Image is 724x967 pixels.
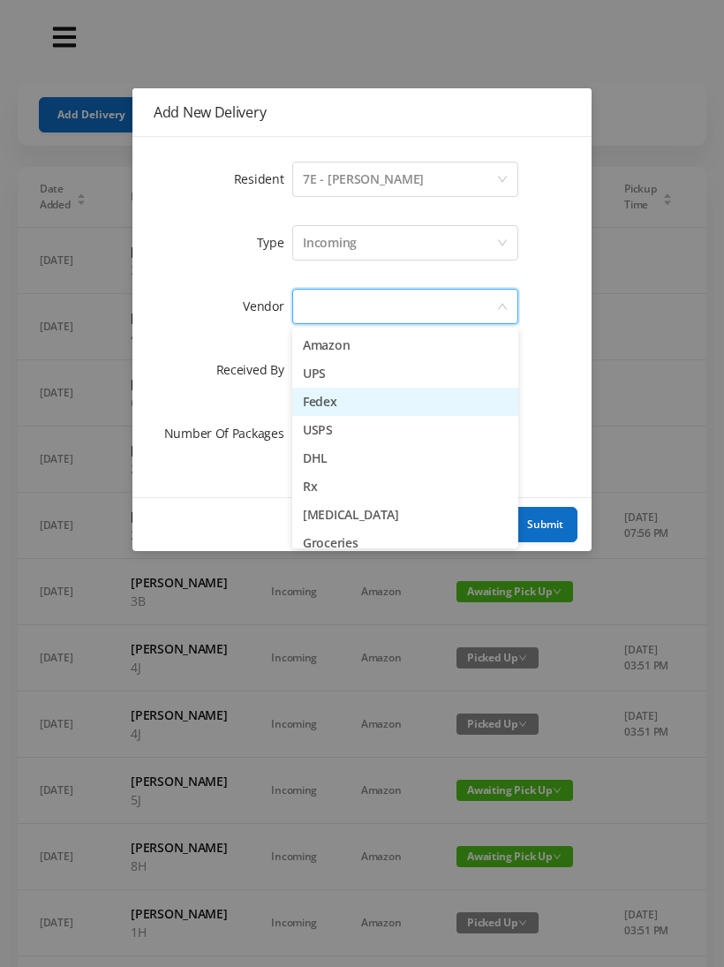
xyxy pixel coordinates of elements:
[154,102,570,122] div: Add New Delivery
[292,388,518,416] li: Fedex
[497,301,508,314] i: icon: down
[257,234,293,251] label: Type
[513,507,577,542] button: Submit
[234,170,293,187] label: Resident
[292,444,518,472] li: DHL
[303,226,357,260] div: Incoming
[216,361,293,378] label: Received By
[292,529,518,557] li: Groceries
[497,238,508,250] i: icon: down
[497,174,508,186] i: icon: down
[243,298,292,314] label: Vendor
[292,331,518,359] li: Amazon
[292,472,518,501] li: Rx
[154,158,570,455] form: Add New Delivery
[164,425,293,442] label: Number Of Packages
[292,416,518,444] li: USPS
[303,162,424,196] div: 7E - Jonathan Fried
[292,501,518,529] li: [MEDICAL_DATA]
[292,359,518,388] li: UPS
